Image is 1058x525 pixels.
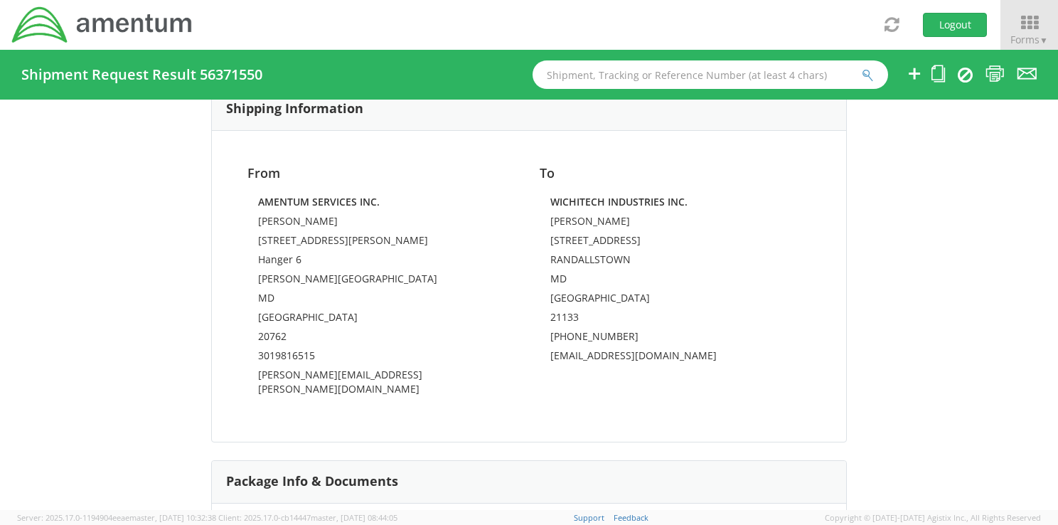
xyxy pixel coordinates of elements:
h3: Package Info & Documents [226,474,398,489]
td: 20762 [258,329,508,349]
td: [EMAIL_ADDRESS][DOMAIN_NAME] [550,349,800,368]
input: Shipment, Tracking or Reference Number (at least 4 chars) [533,60,888,89]
td: [PERSON_NAME][GEOGRAPHIC_DATA] [258,272,508,291]
td: [STREET_ADDRESS] [550,233,800,253]
span: master, [DATE] 10:32:38 [129,512,216,523]
td: [GEOGRAPHIC_DATA] [258,310,508,329]
td: MD [550,272,800,291]
h4: To [540,166,811,181]
span: master, [DATE] 08:44:05 [311,512,397,523]
h4: Shipment Request Result 56371550 [21,67,262,83]
h3: Shipping Information [226,102,363,116]
button: Logout [923,13,987,37]
strong: WICHITECH INDUSTRIES INC. [550,195,688,208]
strong: AMENTUM SERVICES INC. [258,195,380,208]
span: Server: 2025.17.0-1194904eeae [17,512,216,523]
td: [PERSON_NAME][EMAIL_ADDRESS][PERSON_NAME][DOMAIN_NAME] [258,368,508,401]
h4: From [247,166,518,181]
td: [STREET_ADDRESS][PERSON_NAME] [258,233,508,253]
td: 21133 [550,310,800,329]
td: MD [258,291,508,310]
td: [PHONE_NUMBER] [550,329,800,349]
span: Client: 2025.17.0-cb14447 [218,512,397,523]
td: [PERSON_NAME] [550,214,800,233]
img: dyn-intl-logo-049831509241104b2a82.png [11,5,194,45]
td: [GEOGRAPHIC_DATA] [550,291,800,310]
td: 3019816515 [258,349,508,368]
a: Feedback [614,512,648,523]
td: RANDALLSTOWN [550,253,800,272]
span: Copyright © [DATE]-[DATE] Agistix Inc., All Rights Reserved [825,512,1041,524]
td: [PERSON_NAME] [258,214,508,233]
td: Hanger 6 [258,253,508,272]
a: Support [574,512,604,523]
span: Forms [1010,33,1048,46]
span: ▼ [1040,34,1048,46]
